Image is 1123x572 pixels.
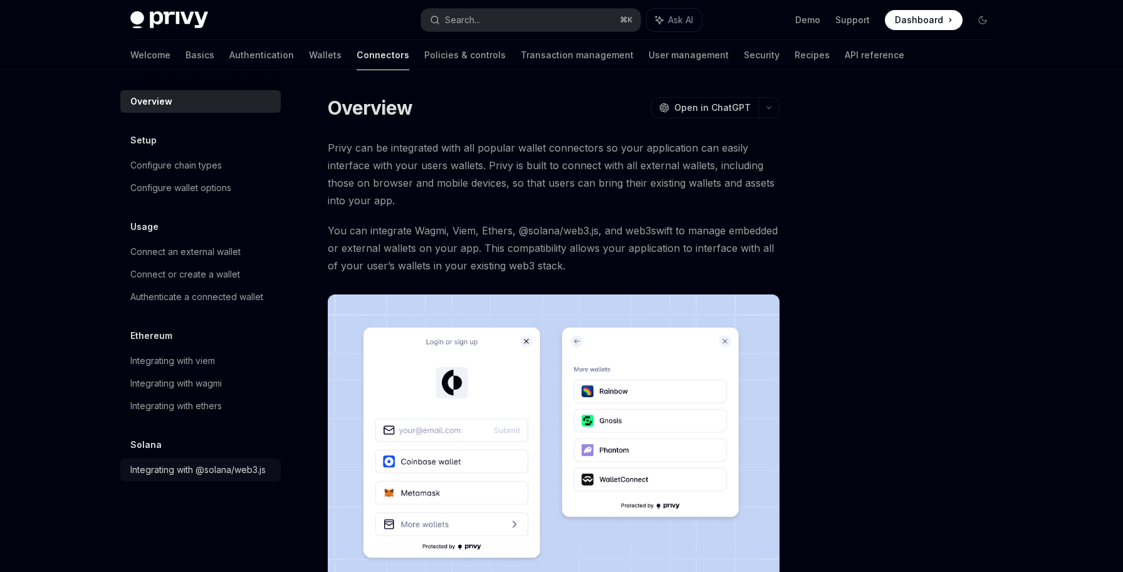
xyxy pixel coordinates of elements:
div: Configure wallet options [130,180,231,195]
h5: Setup [130,133,157,148]
a: Integrating with ethers [120,395,281,417]
span: ⌘ K [620,15,633,25]
a: Welcome [130,40,170,70]
span: You can integrate Wagmi, Viem, Ethers, @solana/web3.js, and web3swift to manage embedded or exter... [328,222,780,274]
a: Demo [795,14,820,26]
span: Dashboard [895,14,943,26]
a: Recipes [795,40,830,70]
img: dark logo [130,11,208,29]
div: Integrating with wagmi [130,376,222,391]
span: Privy can be integrated with all popular wallet connectors so your application can easily interfa... [328,139,780,209]
a: User management [649,40,729,70]
div: Configure chain types [130,158,222,173]
h5: Solana [130,437,162,452]
a: Transaction management [521,40,634,70]
a: API reference [845,40,904,70]
a: Overview [120,90,281,113]
a: Configure wallet options [120,177,281,199]
h5: Ethereum [130,328,172,343]
a: Integrating with wagmi [120,372,281,395]
h5: Usage [130,219,159,234]
a: Integrating with @solana/web3.js [120,459,281,481]
a: Security [744,40,780,70]
button: Toggle dark mode [973,10,993,30]
button: Ask AI [647,9,702,31]
a: Authentication [229,40,294,70]
div: Integrating with viem [130,353,215,368]
div: Connect or create a wallet [130,267,240,282]
a: Configure chain types [120,154,281,177]
h1: Overview [328,96,412,119]
a: Connect or create a wallet [120,263,281,286]
span: Open in ChatGPT [674,101,751,114]
button: Open in ChatGPT [651,97,758,118]
div: Search... [445,13,480,28]
a: Support [835,14,870,26]
a: Authenticate a connected wallet [120,286,281,308]
a: Dashboard [885,10,963,30]
a: Basics [185,40,214,70]
a: Wallets [309,40,342,70]
div: Integrating with ethers [130,398,222,413]
a: Connectors [357,40,409,70]
a: Policies & controls [424,40,506,70]
a: Integrating with viem [120,350,281,372]
div: Connect an external wallet [130,244,241,259]
div: Overview [130,94,172,109]
div: Authenticate a connected wallet [130,289,263,304]
button: Search...⌘K [421,9,640,31]
span: Ask AI [668,14,693,26]
a: Connect an external wallet [120,241,281,263]
div: Integrating with @solana/web3.js [130,462,266,477]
